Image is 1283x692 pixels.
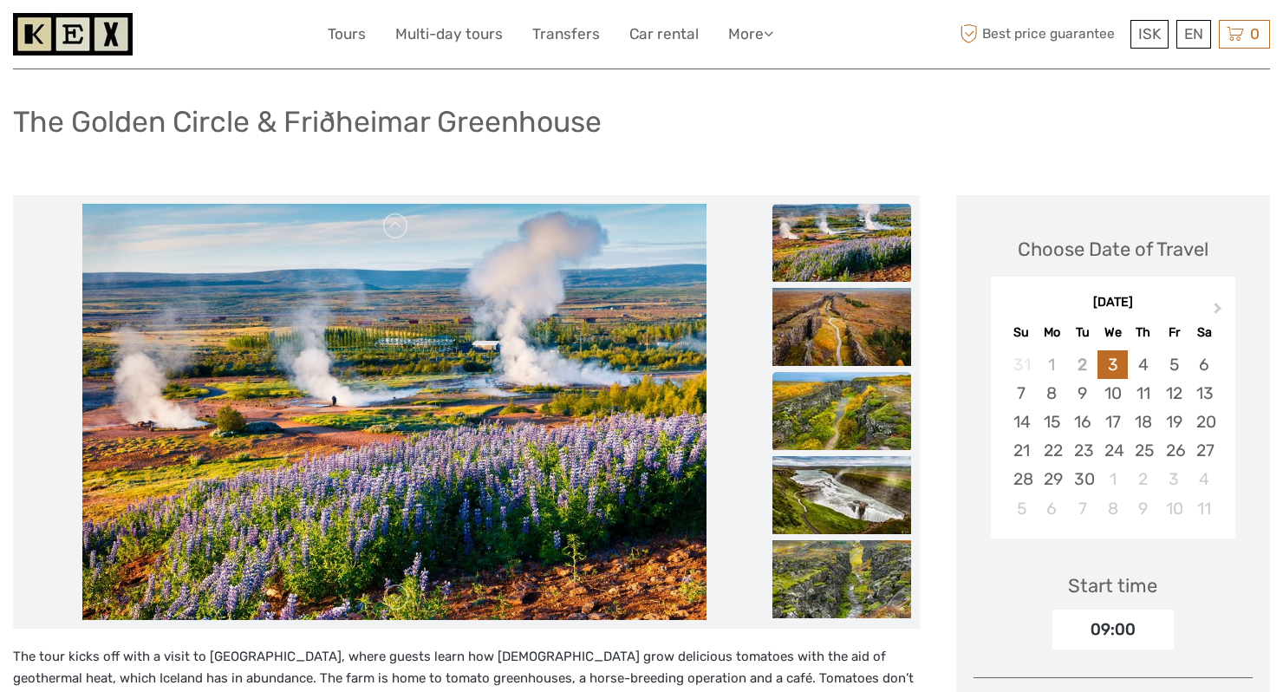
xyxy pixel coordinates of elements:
[629,22,699,47] a: Car rental
[1037,350,1067,379] div: Not available Monday, September 1st, 2025
[1067,436,1097,465] div: Choose Tuesday, September 23rd, 2025
[1006,350,1037,379] div: Not available Sunday, August 31st, 2025
[1037,436,1067,465] div: Choose Monday, September 22nd, 2025
[1097,350,1128,379] div: Choose Wednesday, September 3rd, 2025
[1097,436,1128,465] div: Choose Wednesday, September 24th, 2025
[532,22,600,47] a: Transfers
[328,22,366,47] a: Tours
[1097,379,1128,408] div: Choose Wednesday, September 10th, 2025
[1128,494,1158,523] div: Choose Thursday, October 9th, 2025
[772,456,911,534] img: 7e564485fce44793b3840ec4608b50b7_slider_thumbnail.jpg
[1006,494,1037,523] div: Choose Sunday, October 5th, 2025
[1128,465,1158,493] div: Choose Thursday, October 2nd, 2025
[1067,379,1097,408] div: Choose Tuesday, September 9th, 2025
[1097,465,1128,493] div: Choose Wednesday, October 1st, 2025
[772,540,911,618] img: 5bc484c654114ffab2ca5f59cb1a1cf6_slider_thumbnail.jpg
[1018,236,1208,263] div: Choose Date of Travel
[1159,379,1189,408] div: Choose Friday, September 12th, 2025
[1159,436,1189,465] div: Choose Friday, September 26th, 2025
[1097,408,1128,436] div: Choose Wednesday, September 17th, 2025
[1037,321,1067,344] div: Mo
[1037,379,1067,408] div: Choose Monday, September 8th, 2025
[991,294,1236,312] div: [DATE]
[1128,379,1158,408] div: Choose Thursday, September 11th, 2025
[1037,408,1067,436] div: Choose Monday, September 15th, 2025
[1176,20,1211,49] div: EN
[1159,408,1189,436] div: Choose Friday, September 19th, 2025
[1159,494,1189,523] div: Choose Friday, October 10th, 2025
[1189,321,1220,344] div: Sa
[1097,321,1128,344] div: We
[1128,350,1158,379] div: Choose Thursday, September 4th, 2025
[772,204,911,282] img: 2ab51ccbcdba48769a02bc3ccf1021d8_slider_thumbnail.jpg
[1037,465,1067,493] div: Choose Monday, September 29th, 2025
[82,204,707,620] img: 2ab51ccbcdba48769a02bc3ccf1021d8_main_slider.jpg
[1006,321,1037,344] div: Su
[1159,321,1189,344] div: Fr
[13,13,133,55] img: 1261-44dab5bb-39f8-40da-b0c2-4d9fce00897c_logo_small.jpg
[1067,494,1097,523] div: Choose Tuesday, October 7th, 2025
[1206,298,1234,326] button: Next Month
[1189,436,1220,465] div: Choose Saturday, September 27th, 2025
[1006,465,1037,493] div: Choose Sunday, September 28th, 2025
[1067,350,1097,379] div: Not available Tuesday, September 2nd, 2025
[1006,379,1037,408] div: Choose Sunday, September 7th, 2025
[1159,350,1189,379] div: Choose Friday, September 5th, 2025
[1006,436,1037,465] div: Choose Sunday, September 21st, 2025
[1247,25,1262,42] span: 0
[996,350,1230,523] div: month 2025-09
[1189,465,1220,493] div: Choose Saturday, October 4th, 2025
[1067,321,1097,344] div: Tu
[24,30,196,44] p: We're away right now. Please check back later!
[1128,408,1158,436] div: Choose Thursday, September 18th, 2025
[1097,494,1128,523] div: Choose Wednesday, October 8th, 2025
[1159,465,1189,493] div: Choose Friday, October 3rd, 2025
[1128,436,1158,465] div: Choose Thursday, September 25th, 2025
[1189,379,1220,408] div: Choose Saturday, September 13th, 2025
[395,22,503,47] a: Multi-day tours
[1067,465,1097,493] div: Choose Tuesday, September 30th, 2025
[1067,408,1097,436] div: Choose Tuesday, September 16th, 2025
[1006,408,1037,436] div: Choose Sunday, September 14th, 2025
[1128,321,1158,344] div: Th
[1189,494,1220,523] div: Choose Saturday, October 11th, 2025
[772,372,911,450] img: bd87e28be55b4435966fcaa4c1f91071_slider_thumbnail.jpg
[772,288,911,366] img: 00f78421745d471e9b7ae8605374c999_slider_thumbnail.jpg
[956,20,1127,49] span: Best price guarantee
[13,104,602,140] h1: The Golden Circle & Friðheimar Greenhouse
[1138,25,1161,42] span: ISK
[1037,494,1067,523] div: Choose Monday, October 6th, 2025
[728,22,773,47] a: More
[1052,610,1174,650] div: 09:00
[1189,408,1220,436] div: Choose Saturday, September 20th, 2025
[199,27,220,48] button: Open LiveChat chat widget
[1068,572,1157,599] div: Start time
[1189,350,1220,379] div: Choose Saturday, September 6th, 2025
